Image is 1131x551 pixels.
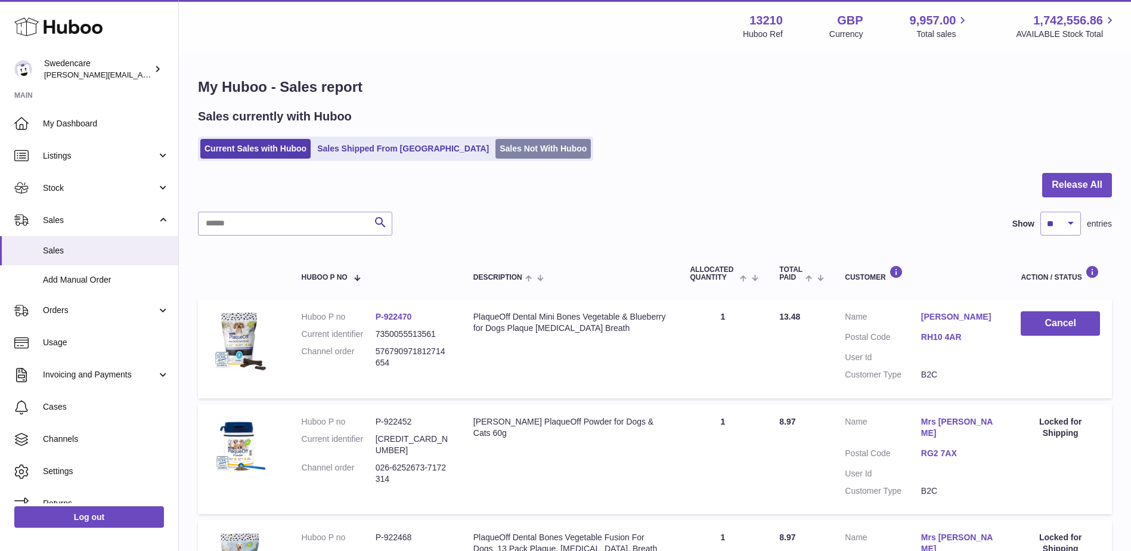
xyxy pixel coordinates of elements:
[921,448,997,459] a: RG2 7AX
[837,13,863,29] strong: GBP
[779,266,802,281] span: Total paid
[43,215,157,226] span: Sales
[14,60,32,78] img: simon.shaw@swedencare.co.uk
[1021,265,1100,281] div: Action / Status
[845,265,997,281] div: Customer
[921,369,997,380] dd: B2C
[845,416,921,442] dt: Name
[43,245,169,256] span: Sales
[302,462,376,485] dt: Channel order
[921,332,997,343] a: RH10 4AR
[376,532,450,543] dd: P-922468
[376,312,412,321] a: P-922470
[910,13,970,40] a: 9,957.00 Total sales
[376,434,450,456] dd: [CREDIT_CARD_NUMBER]
[43,150,157,162] span: Listings
[916,29,969,40] span: Total sales
[779,417,795,426] span: 8.97
[44,58,151,81] div: Swedencare
[302,311,376,323] dt: Huboo P no
[302,416,376,428] dt: Huboo P no
[43,466,169,477] span: Settings
[376,346,450,369] dd: 576790971812714654
[1042,173,1112,197] button: Release All
[302,532,376,543] dt: Huboo P no
[1016,29,1117,40] span: AVAILABLE Stock Total
[921,311,997,323] a: [PERSON_NAME]
[845,311,921,326] dt: Name
[921,485,997,497] dd: B2C
[43,118,169,129] span: My Dashboard
[44,70,303,79] span: [PERSON_NAME][EMAIL_ADDRESS][PERSON_NAME][DOMAIN_NAME]
[678,404,767,514] td: 1
[376,329,450,340] dd: 7350055513561
[302,434,376,456] dt: Current identifier
[473,311,667,334] div: PlaqueOff Dental Mini Bones Vegetable & Blueberry for Dogs Plaque [MEDICAL_DATA] Breath
[1012,218,1034,230] label: Show
[43,274,169,286] span: Add Manual Order
[43,434,169,445] span: Channels
[43,182,157,194] span: Stock
[910,13,956,29] span: 9,957.00
[43,498,169,509] span: Returns
[495,139,591,159] a: Sales Not With Huboo
[302,274,348,281] span: Huboo P no
[473,274,522,281] span: Description
[43,337,169,348] span: Usage
[198,109,352,125] h2: Sales currently with Huboo
[43,369,157,380] span: Invoicing and Payments
[921,416,997,439] a: Mrs [PERSON_NAME]
[690,266,736,281] span: ALLOCATED Quantity
[678,299,767,398] td: 1
[1033,13,1103,29] span: 1,742,556.86
[43,401,169,413] span: Cases
[473,416,667,439] div: [PERSON_NAME] PlaqueOff Powder for Dogs & Cats 60g
[1087,218,1112,230] span: entries
[845,332,921,346] dt: Postal Code
[779,312,800,321] span: 13.48
[210,311,269,371] img: $_57.JPG
[749,13,783,29] strong: 13210
[43,305,157,316] span: Orders
[302,346,376,369] dt: Channel order
[210,416,269,476] img: $_57.JPG
[313,139,493,159] a: Sales Shipped From [GEOGRAPHIC_DATA]
[1021,416,1100,439] div: Locked for Shipping
[14,506,164,528] a: Log out
[200,139,311,159] a: Current Sales with Huboo
[302,329,376,340] dt: Current identifier
[845,485,921,497] dt: Customer Type
[743,29,783,40] div: Huboo Ref
[376,462,450,485] dd: 026-6252673-7172314
[845,352,921,363] dt: User Id
[1016,13,1117,40] a: 1,742,556.86 AVAILABLE Stock Total
[845,468,921,479] dt: User Id
[829,29,863,40] div: Currency
[845,448,921,462] dt: Postal Code
[1021,311,1100,336] button: Cancel
[845,369,921,380] dt: Customer Type
[779,533,795,542] span: 8.97
[198,78,1112,97] h1: My Huboo - Sales report
[376,416,450,428] dd: P-922452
